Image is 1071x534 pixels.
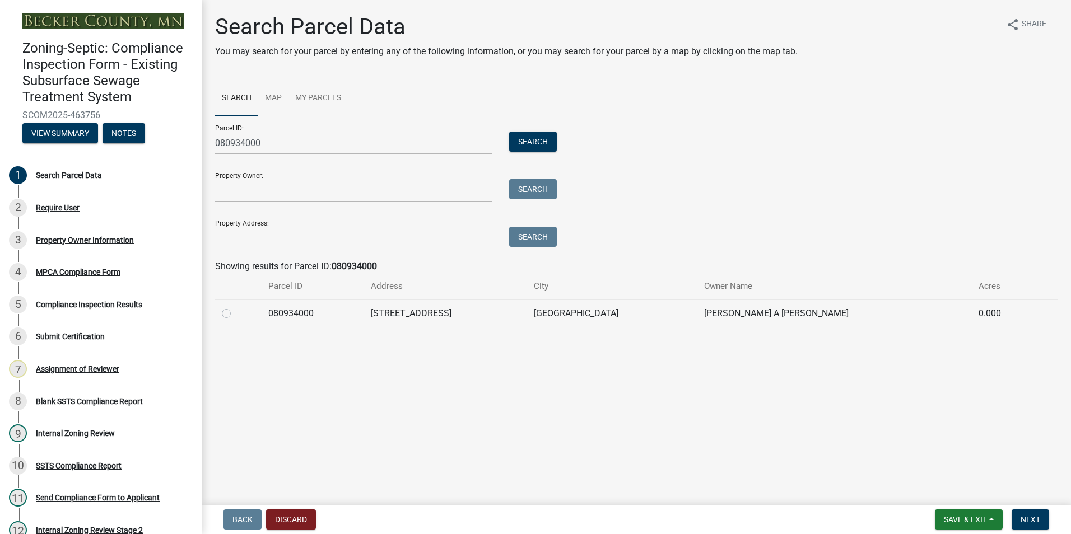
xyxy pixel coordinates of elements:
div: Internal Zoning Review Stage 2 [36,526,143,534]
div: 2 [9,199,27,217]
div: Blank SSTS Compliance Report [36,397,143,405]
div: 9 [9,424,27,442]
div: Require User [36,204,80,212]
td: 0.000 [972,299,1034,327]
button: Search [509,132,557,152]
td: 080934000 [262,299,364,327]
button: shareShare [997,13,1055,35]
span: Save & Exit [944,515,987,524]
a: Map [258,81,288,116]
button: Discard [266,509,316,530]
img: Becker County, Minnesota [22,13,184,29]
td: [STREET_ADDRESS] [364,299,528,327]
button: View Summary [22,123,98,143]
td: [PERSON_NAME] A [PERSON_NAME] [697,299,972,327]
button: Save & Exit [935,509,1003,530]
wm-modal-confirm: Summary [22,129,98,138]
button: Search [509,227,557,247]
div: Send Compliance Form to Applicant [36,494,160,502]
a: Search [215,81,258,116]
div: MPCA Compliance Form [36,268,120,276]
th: Parcel ID [262,273,364,299]
div: 6 [9,327,27,345]
span: Back [232,515,253,524]
div: Internal Zoning Review [36,429,115,437]
span: Next [1021,515,1040,524]
th: City [527,273,697,299]
i: share [1006,18,1019,31]
div: 1 [9,166,27,184]
strong: 080934000 [332,261,377,271]
div: 10 [9,457,27,475]
span: SCOM2025-463756 [22,110,179,120]
th: Owner Name [697,273,972,299]
button: Back [223,509,262,530]
div: Assignment of Reviewer [36,365,119,373]
p: You may search for your parcel by entering any of the following information, or you may search fo... [215,45,798,58]
h1: Search Parcel Data [215,13,798,40]
div: SSTS Compliance Report [36,462,122,470]
th: Acres [972,273,1034,299]
td: [GEOGRAPHIC_DATA] [527,299,697,327]
button: Next [1012,509,1049,530]
button: Notes [103,123,145,143]
div: 8 [9,392,27,410]
button: Search [509,179,557,199]
span: Share [1022,18,1046,31]
div: 7 [9,360,27,378]
div: Search Parcel Data [36,171,102,179]
div: Property Owner Information [36,236,134,244]
div: 11 [9,489,27,507]
div: 4 [9,263,27,281]
div: Submit Certification [36,332,105,340]
div: Showing results for Parcel ID: [215,260,1058,273]
wm-modal-confirm: Notes [103,129,145,138]
th: Address [364,273,528,299]
a: My Parcels [288,81,348,116]
h4: Zoning-Septic: Compliance Inspection Form - Existing Subsurface Sewage Treatment System [22,40,193,105]
div: 3 [9,231,27,249]
div: 5 [9,296,27,313]
div: Compliance Inspection Results [36,301,142,308]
